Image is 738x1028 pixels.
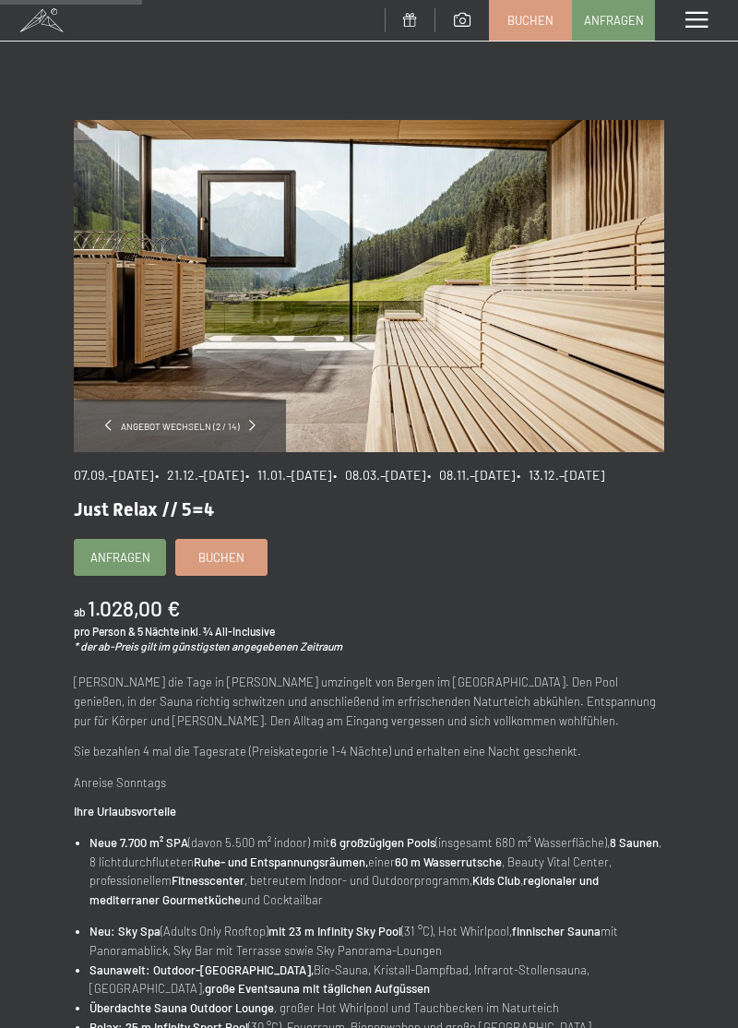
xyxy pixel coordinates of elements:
strong: Ruhe- und Entspannungsräumen, [194,855,368,869]
b: 1.028,00 € [88,595,180,621]
span: • 08.03.–[DATE] [333,467,425,483]
p: Sie bezahlen 4 mal die Tagesrate (Preiskategorie 1-4 Nächte) und erhalten eine Nacht geschenkt. [74,742,664,761]
li: (Adults Only Rooftop) (31 °C), Hot Whirlpool, mit Panoramablick, Sky Bar mit Terrasse sowie Sky P... [89,922,664,961]
span: Just Relax // 5=4 [74,498,214,520]
span: Anfragen [90,549,150,566]
p: Anreise Sonntags [74,773,664,793]
a: Buchen [490,1,571,40]
strong: finnischer Sauna [512,924,601,938]
strong: Überdachte Sauna Outdoor Lounge [89,1000,274,1015]
strong: Neu: Sky Spa [89,924,161,938]
span: • 11.01.–[DATE] [245,467,331,483]
span: • 13.12.–[DATE] [517,467,604,483]
img: Just Relax // 5=4 [74,120,664,452]
strong: Kids Club [472,873,520,888]
a: Anfragen [75,540,165,575]
span: 5 Nächte [137,625,179,638]
span: pro Person & [74,625,136,638]
span: Angebot wechseln (2 / 14) [112,420,249,433]
p: [PERSON_NAME] die Tage in [PERSON_NAME] umzingelt von Bergen im [GEOGRAPHIC_DATA]. Den Pool genie... [74,673,664,730]
span: Buchen [198,549,244,566]
a: Buchen [176,540,267,575]
strong: 6 großzügigen Pools [330,835,435,850]
span: inkl. ¾ All-Inclusive [181,625,275,638]
li: Bio-Sauna, Kristall-Dampfbad, Infrarot-Stollensauna, [GEOGRAPHIC_DATA], [89,961,664,999]
span: ab [74,605,86,618]
em: * der ab-Preis gilt im günstigsten angegebenen Zeitraum [74,640,342,652]
strong: große Eventsauna mit täglichen Aufgüssen [205,981,430,996]
strong: Saunawelt: Outdoor-[GEOGRAPHIC_DATA], [89,962,314,977]
strong: Ihre Urlaubsvorteile [74,804,176,819]
span: • 21.12.–[DATE] [155,467,244,483]
span: 07.09.–[DATE] [74,467,153,483]
span: Buchen [507,12,553,29]
span: Anfragen [584,12,644,29]
li: (davon 5.500 m² indoor) mit (insgesamt 680 m² Wasserfläche), , 8 lichtdurchfluteten einer , Beaut... [89,833,664,910]
strong: mit 23 m Infinity Sky Pool [268,924,401,938]
strong: 8 Saunen [610,835,659,850]
span: • 08.11.–[DATE] [427,467,515,483]
li: , großer Hot Whirlpool und Tauchbecken im Naturteich [89,998,664,1018]
a: Anfragen [573,1,654,40]
strong: Neue 7.700 m² SPA [89,835,188,850]
strong: 60 m Wasserrutsche [395,855,502,869]
strong: Fitnesscenter [172,873,244,888]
